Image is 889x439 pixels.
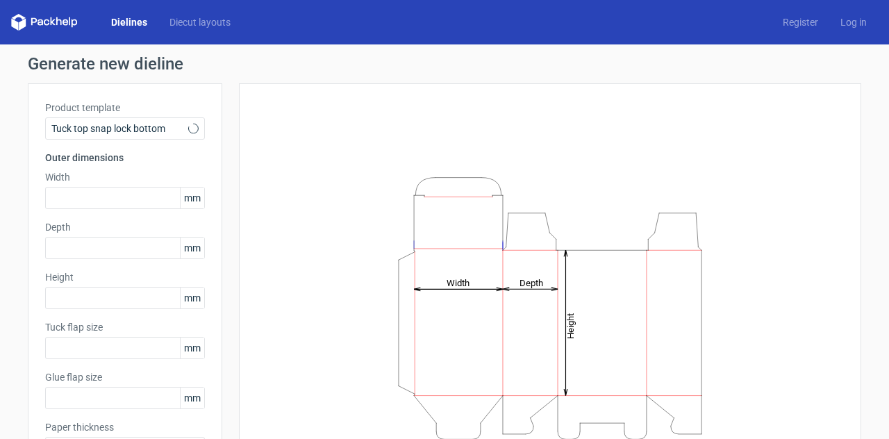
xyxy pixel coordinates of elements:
[45,320,205,334] label: Tuck flap size
[447,277,470,288] tspan: Width
[772,15,829,29] a: Register
[28,56,861,72] h1: Generate new dieline
[45,270,205,284] label: Height
[180,338,204,358] span: mm
[180,238,204,258] span: mm
[180,388,204,408] span: mm
[180,188,204,208] span: mm
[180,288,204,308] span: mm
[45,370,205,384] label: Glue flap size
[45,151,205,165] h3: Outer dimensions
[565,313,576,338] tspan: Height
[520,277,543,288] tspan: Depth
[100,15,158,29] a: Dielines
[45,170,205,184] label: Width
[829,15,878,29] a: Log in
[45,420,205,434] label: Paper thickness
[51,122,188,135] span: Tuck top snap lock bottom
[158,15,242,29] a: Diecut layouts
[45,220,205,234] label: Depth
[45,101,205,115] label: Product template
